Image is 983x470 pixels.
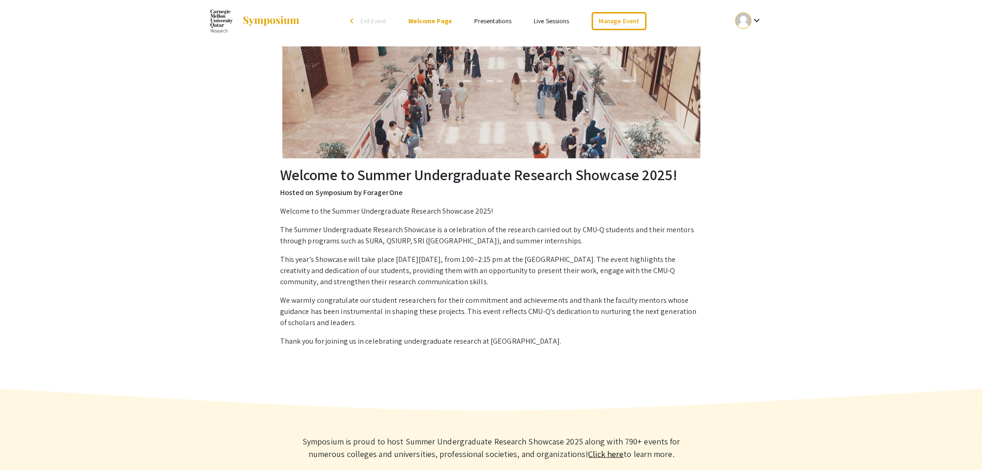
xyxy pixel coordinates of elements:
a: Welcome Page [408,17,452,25]
a: Presentations [474,17,511,25]
p: Symposium is proud to host Summer Undergraduate Research Showcase 2025 along with 790+ events for... [292,435,691,460]
p: Hosted on Symposium by ForagerOne [280,187,703,198]
p: Welcome to the Summer Undergraduate Research Showcase 2025! [280,206,703,217]
a: Live Sessions [534,17,570,25]
img: Symposium by ForagerOne [242,15,300,26]
img: Summer Undergraduate Research Showcase 2025 [210,9,233,33]
p: We warmly congratulate our student researchers for their commitment and achievements and thank th... [280,295,703,328]
a: Learn more about Symposium [589,449,624,459]
img: Summer Undergraduate Research Showcase 2025 [282,46,701,158]
div: arrow_back_ios [350,18,356,24]
a: Manage Event [592,12,647,30]
button: Expand account dropdown [726,10,773,31]
p: Thank you for joining us in celebrating undergraduate research at [GEOGRAPHIC_DATA]. [280,336,703,347]
a: Summer Undergraduate Research Showcase 2025 [210,9,300,33]
p: The Summer Undergraduate Research Showcase is a celebration of the research carried out by CMU-Q ... [280,224,703,247]
h2: Welcome to Summer Undergraduate Research Showcase 2025! [280,166,703,183]
iframe: Chat [7,428,39,463]
span: Exit Event [360,17,386,25]
p: This year’s Showcase will take place [DATE][DATE], from 1:00–2:15 pm at the [GEOGRAPHIC_DATA]. Th... [280,254,703,287]
mat-icon: Expand account dropdown [752,15,763,26]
